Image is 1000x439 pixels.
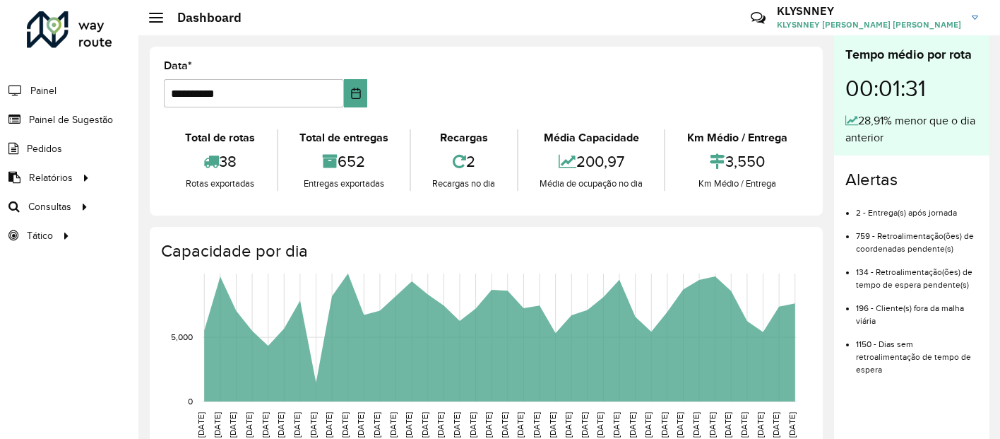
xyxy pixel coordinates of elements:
text: [DATE] [196,412,206,438]
text: [DATE] [484,412,493,438]
text: 5,000 [171,332,193,341]
text: [DATE] [739,412,749,438]
text: [DATE] [276,412,285,438]
text: [DATE] [436,412,445,438]
text: [DATE] [452,412,461,438]
text: [DATE] [516,412,525,438]
div: Km Médio / Entrega [669,177,805,191]
text: [DATE] [324,412,333,438]
li: 2 - Entrega(s) após jornada [856,196,978,219]
text: [DATE] [660,412,669,438]
text: [DATE] [675,412,684,438]
text: [DATE] [340,412,350,438]
text: [DATE] [500,412,509,438]
text: [DATE] [564,412,573,438]
text: [DATE] [771,412,780,438]
li: 759 - Retroalimentação(ões) de coordenadas pendente(s) [856,219,978,255]
text: [DATE] [244,412,254,438]
div: 200,97 [522,146,661,177]
h4: Alertas [845,170,978,190]
div: 38 [167,146,273,177]
div: Tempo médio por rota [845,45,978,64]
text: [DATE] [292,412,302,438]
text: [DATE] [404,412,413,438]
text: [DATE] [372,412,381,438]
div: 652 [282,146,407,177]
span: Painel [30,83,56,98]
div: 00:01:31 [845,64,978,112]
span: Relatórios [29,170,73,185]
text: [DATE] [643,412,653,438]
li: 196 - Cliente(s) fora da malha viária [856,291,978,327]
text: [DATE] [261,412,270,438]
text: [DATE] [388,412,398,438]
text: [DATE] [628,412,637,438]
text: [DATE] [356,412,365,438]
div: Média de ocupação no dia [522,177,661,191]
text: [DATE] [612,412,621,438]
div: Rotas exportadas [167,177,273,191]
div: Total de rotas [167,129,273,146]
text: [DATE] [420,412,429,438]
text: [DATE] [468,412,477,438]
div: Recargas no dia [415,177,513,191]
div: Entregas exportadas [282,177,407,191]
h3: KLYSNNEY [777,4,961,18]
label: Data [164,57,192,74]
span: Tático [27,228,53,243]
div: 3,550 [669,146,805,177]
text: 0 [188,397,193,406]
div: Km Médio / Entrega [669,129,805,146]
span: Consultas [28,199,71,214]
text: [DATE] [228,412,237,438]
text: [DATE] [787,412,797,438]
text: [DATE] [756,412,765,438]
li: 1150 - Dias sem retroalimentação de tempo de espera [856,327,978,376]
text: [DATE] [213,412,222,438]
div: Média Capacidade [522,129,661,146]
div: 2 [415,146,513,177]
text: [DATE] [548,412,557,438]
text: [DATE] [708,412,717,438]
h4: Capacidade por dia [161,241,809,262]
text: [DATE] [532,412,541,438]
li: 134 - Retroalimentação(ões) de tempo de espera pendente(s) [856,255,978,291]
a: Contato Rápido [743,3,773,33]
text: [DATE] [723,412,732,438]
span: KLYSNNEY [PERSON_NAME] [PERSON_NAME] [777,18,961,31]
text: [DATE] [309,412,318,438]
span: Painel de Sugestão [29,112,113,127]
div: 28,91% menor que o dia anterior [845,112,978,146]
span: Pedidos [27,141,62,156]
text: [DATE] [595,412,605,438]
text: [DATE] [691,412,701,438]
h2: Dashboard [163,10,242,25]
div: Total de entregas [282,129,407,146]
div: Recargas [415,129,513,146]
text: [DATE] [580,412,589,438]
button: Choose Date [344,79,367,107]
